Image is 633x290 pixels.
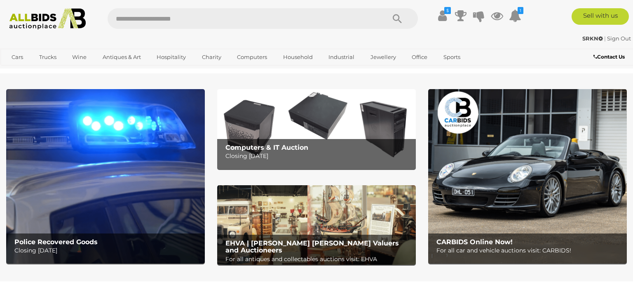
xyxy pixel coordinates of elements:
a: [GEOGRAPHIC_DATA] [6,64,75,78]
a: Sign Out [607,35,631,42]
strong: SRKN [582,35,603,42]
a: Antiques & Art [97,50,146,64]
b: Police Recovered Goods [14,238,98,246]
a: Household [278,50,318,64]
a: CARBIDS Online Now! CARBIDS Online Now! For all car and vehicle auctions visit: CARBIDS! [428,89,627,263]
a: Trucks [34,50,62,64]
span: | [604,35,606,42]
a: Police Recovered Goods Police Recovered Goods Closing [DATE] [6,89,205,263]
a: Computers & IT Auction Computers & IT Auction Closing [DATE] [217,89,416,169]
i: 1 [518,7,523,14]
p: For all antiques and collectables auctions visit: EHVA [225,254,411,264]
a: Sports [438,50,466,64]
b: CARBIDS Online Now! [436,238,513,246]
p: Closing [DATE] [14,245,200,256]
a: Sell with us [572,8,629,25]
a: Computers [232,50,272,64]
i: $ [444,7,451,14]
a: Wine [67,50,92,64]
a: Charity [197,50,227,64]
a: Industrial [323,50,360,64]
a: SRKN [582,35,604,42]
b: Contact Us [593,54,625,60]
img: EHVA | Evans Hastings Valuers and Auctioneers [217,185,416,265]
img: Police Recovered Goods [6,89,205,263]
p: For all car and vehicle auctions visit: CARBIDS! [436,245,622,256]
img: Allbids.com.au [5,8,91,30]
a: Hospitality [151,50,191,64]
a: $ [436,8,449,23]
b: Computers & IT Auction [225,144,308,151]
img: Computers & IT Auction [217,89,416,169]
a: Cars [6,50,28,64]
a: Contact Us [593,52,627,61]
a: Office [406,50,433,64]
b: EHVA | [PERSON_NAME] [PERSON_NAME] Valuers and Auctioneers [225,239,399,255]
img: CARBIDS Online Now! [428,89,627,263]
button: Search [377,8,418,29]
p: Closing [DATE] [225,151,411,161]
a: EHVA | Evans Hastings Valuers and Auctioneers EHVA | [PERSON_NAME] [PERSON_NAME] Valuers and Auct... [217,185,416,265]
a: Jewellery [365,50,401,64]
a: 1 [509,8,521,23]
